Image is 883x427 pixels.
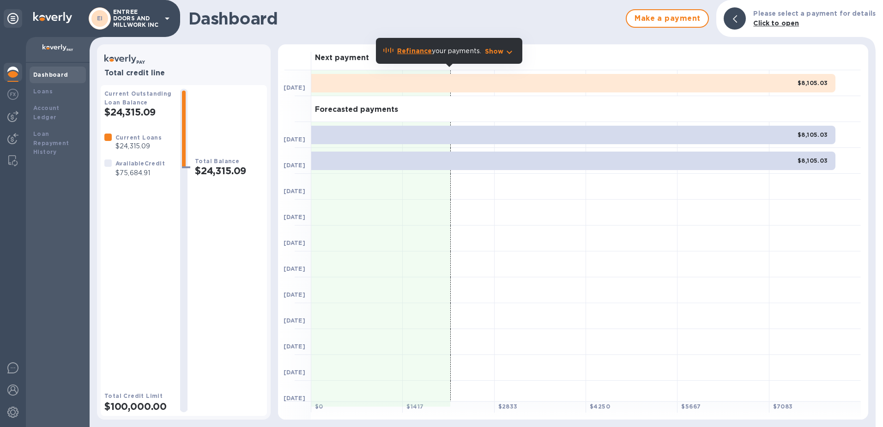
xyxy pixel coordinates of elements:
img: Logo [33,12,72,23]
b: Account Ledger [33,104,60,121]
b: Please select a payment for details [753,10,876,17]
h2: $24,315.09 [104,106,173,118]
b: [DATE] [284,239,305,246]
b: Refinance [397,47,432,55]
span: Make a payment [634,13,701,24]
b: EI [97,15,103,22]
b: Total Balance [195,158,239,165]
b: Loan Repayment History [33,130,69,156]
b: Click to open [753,19,799,27]
h2: $100,000.00 [104,401,173,412]
b: Current Outstanding Loan Balance [104,90,172,106]
b: [DATE] [284,84,305,91]
b: Current Loans [115,134,162,141]
b: $ 2833 [498,403,518,410]
h2: $24,315.09 [195,165,263,177]
b: [DATE] [284,162,305,169]
b: [DATE] [284,317,305,324]
b: $ 4250 [590,403,610,410]
button: Show [485,47,515,56]
b: [DATE] [284,265,305,272]
b: [DATE] [284,369,305,376]
b: [DATE] [284,136,305,143]
p: $75,684.91 [115,168,165,178]
b: $8,105.03 [798,131,828,138]
p: $24,315.09 [115,141,162,151]
b: Loans [33,88,53,95]
p: ENTREE DOORS AND MILLWORK INC [113,9,159,28]
b: $8,105.03 [798,157,828,164]
h1: Dashboard [188,9,621,28]
h3: Next payment [315,54,369,62]
b: $ 7083 [773,403,793,410]
b: Total Credit Limit [104,392,163,399]
h3: Total credit line [104,69,263,78]
h3: Forecasted payments [315,105,398,114]
b: $ 5667 [681,403,701,410]
b: [DATE] [284,343,305,350]
b: [DATE] [284,213,305,220]
b: Available Credit [115,160,165,167]
p: Show [485,47,504,56]
b: Dashboard [33,71,68,78]
div: Unpin categories [4,9,22,28]
b: [DATE] [284,395,305,402]
button: Make a payment [626,9,709,28]
b: [DATE] [284,291,305,298]
b: [DATE] [284,188,305,195]
img: Foreign exchange [7,89,18,100]
b: $8,105.03 [798,79,828,86]
p: your payments. [397,46,481,56]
